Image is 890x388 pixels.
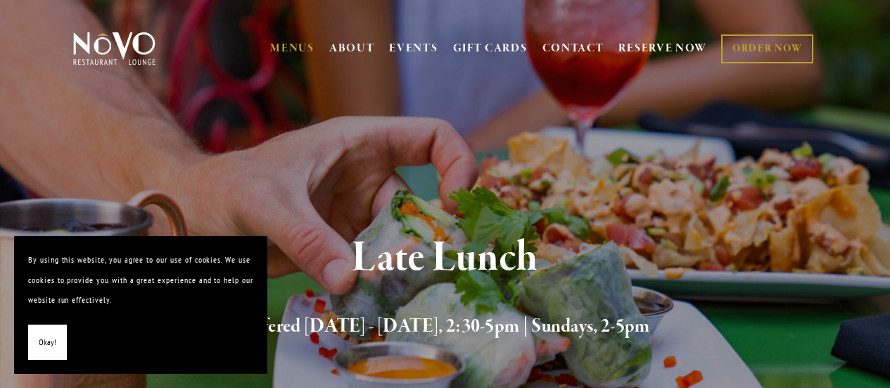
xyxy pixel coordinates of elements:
[270,42,314,56] a: MENUS
[329,42,375,56] a: ABOUT
[618,35,707,62] a: RESERVE NOW
[93,235,797,281] h1: Late Lunch
[28,325,67,361] button: Okay!
[70,31,158,66] img: Novo Restaurant &amp; Lounge
[542,35,604,62] a: CONTACT
[93,312,797,342] h2: Offered [DATE] - [DATE], 2:30-5pm | Sundays, 2-5pm
[389,42,438,56] a: EVENTS
[28,250,253,311] p: By using this website, you agree to our use of cookies. We use cookies to provide you with a grea...
[14,236,267,374] section: Cookie banner
[453,35,528,62] a: GIFT CARDS
[721,35,813,63] a: ORDER NOW
[39,332,56,353] span: Okay!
